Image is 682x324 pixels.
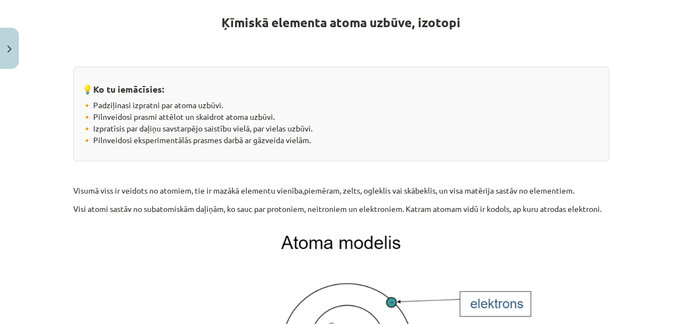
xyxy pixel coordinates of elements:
strong: Ķīmiskā elementa atoma uzbūve, izotopi [221,14,461,31]
strong: Ko tu iemācīsies: [93,83,164,95]
p: Visumā viss ir veidots no atomiem, tie ir mazākā elementu vienība,piemēram, zelts, ogleklis vai s... [73,161,609,196]
h3: 💡 [82,75,600,96]
img: icon-close-lesson-0947bae3869378f0d4975bcd49f059093ad1ed9edebbc8119c70593378902aed.svg [7,45,12,53]
p: 🔸 Padziļinasi izpratni par atoma uzbūvi. 🔸 Pilnveidosi prasmi attēlot un skaidrot atoma uzbūvi. 🔸... [82,99,600,146]
p: Visi atomi sastāv no subatomiskām daļiņām, ko sauc par protoniem, neitroniem un elektroniem. Katr... [73,203,609,215]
